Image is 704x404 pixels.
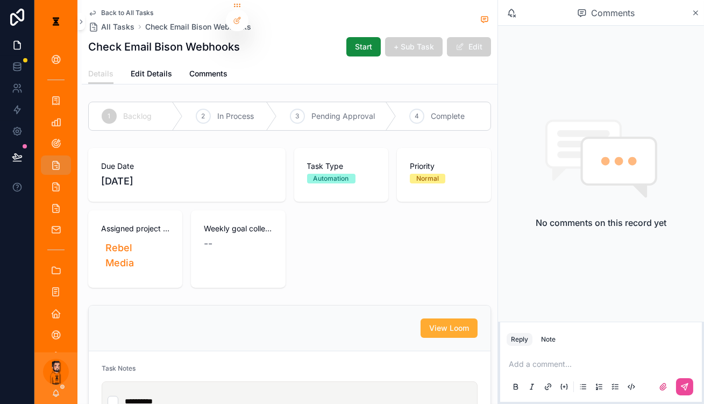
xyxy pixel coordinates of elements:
a: Check Email Bison Webhooks [145,22,251,32]
span: + Sub Task [394,41,434,52]
button: Note [537,333,560,346]
div: Automation [314,174,349,183]
span: Rebel Media [105,240,161,271]
span: 4 [415,112,419,121]
a: Back to All Tasks [88,9,153,17]
a: Edit Details [131,64,172,86]
span: 1 [108,112,111,121]
span: Back to All Tasks [101,9,153,17]
span: Comments [189,68,227,79]
span: Complete [431,111,465,122]
button: Reply [507,333,532,346]
span: Priority [410,161,478,172]
span: [DATE] [101,174,273,189]
img: App logo [47,13,65,30]
button: + Sub Task [385,37,443,56]
a: Rebel Media [101,238,165,273]
span: 3 [296,112,300,121]
span: Weekly goal collection [204,223,272,234]
div: Normal [416,174,439,183]
span: Task Type [307,161,375,172]
span: Comments [591,6,635,19]
button: Start [346,37,381,56]
button: Edit [447,37,491,56]
button: View Loom [421,318,478,338]
h2: No comments on this record yet [536,216,666,229]
span: Task Notes [102,364,136,372]
span: 2 [202,112,205,121]
span: Details [88,68,113,79]
span: Edit Details [131,68,172,79]
div: scrollable content [34,43,77,352]
a: All Tasks [88,22,134,32]
span: Pending Approval [311,111,375,122]
span: -- [204,236,212,251]
span: In Process [217,111,254,122]
span: View Loom [429,323,469,334]
span: Backlog [123,111,152,122]
h1: Check Email Bison Webhooks [88,39,240,54]
div: Note [541,335,556,344]
span: Assigned project collection [101,223,169,234]
span: All Tasks [101,22,134,32]
span: Due Date [101,161,273,172]
a: Details [88,64,113,84]
span: Start [355,41,372,52]
a: Comments [189,64,227,86]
